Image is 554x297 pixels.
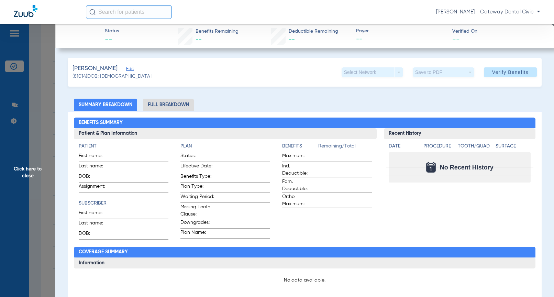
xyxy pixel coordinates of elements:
[74,128,377,139] h3: Patient & Plan Information
[440,164,494,171] span: No Recent History
[74,247,535,258] h2: Coverage Summary
[426,162,436,173] img: Calendar
[318,143,372,152] span: Remaining/Total
[86,5,172,19] input: Search for patients
[282,193,316,208] span: Ortho Maximum:
[282,152,316,162] span: Maximum:
[436,9,540,15] span: [PERSON_NAME] - Gateway Dental Civic
[14,5,37,17] img: Zuub Logo
[458,143,493,152] app-breakdown-title: Tooth/Quad
[79,143,168,150] h4: Patient
[79,152,112,162] span: First name:
[496,143,531,150] h4: Surface
[196,36,202,43] span: --
[356,35,446,44] span: --
[196,28,239,35] span: Benefits Remaining
[282,163,316,177] span: Ind. Deductible:
[105,35,119,45] span: --
[79,183,112,192] span: Assignment:
[180,143,270,150] h4: Plan
[180,152,214,162] span: Status:
[79,220,112,229] span: Last name:
[384,128,535,139] h3: Recent History
[79,173,112,182] span: DOB:
[180,193,214,202] span: Waiting Period:
[484,67,537,77] button: Verify Benefits
[282,143,318,152] app-breakdown-title: Benefits
[180,203,214,218] span: Missing Tooth Clause:
[180,229,214,238] span: Plan Name:
[496,143,531,152] app-breakdown-title: Surface
[423,143,455,152] app-breakdown-title: Procedure
[79,200,168,207] h4: Subscriber
[356,27,446,35] span: Payer
[289,28,338,35] span: Deductible Remaining
[452,36,460,43] span: --
[389,143,418,152] app-breakdown-title: Date
[143,99,194,111] li: Full Breakdown
[282,178,316,192] span: Fam. Deductible:
[180,219,214,228] span: Downgrades:
[289,36,295,43] span: --
[105,27,119,35] span: Status
[79,277,531,284] p: No data available.
[452,28,543,35] span: Verified On
[73,73,152,80] span: (81014) DOB: [DEMOGRAPHIC_DATA]
[180,173,214,182] span: Benefits Type:
[458,143,493,150] h4: Tooth/Quad
[74,99,137,111] li: Summary Breakdown
[389,143,418,150] h4: Date
[492,69,529,75] span: Verify Benefits
[73,64,118,73] span: [PERSON_NAME]
[423,143,455,150] h4: Procedure
[282,143,318,150] h4: Benefits
[89,9,96,15] img: Search Icon
[79,230,112,239] span: DOB:
[520,264,554,297] iframe: Chat Widget
[126,66,132,73] span: Edit
[74,118,535,129] h2: Benefits Summary
[180,183,214,192] span: Plan Type:
[74,257,535,268] h3: Information
[79,209,112,219] span: First name:
[79,163,112,172] span: Last name:
[180,163,214,172] span: Effective Date:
